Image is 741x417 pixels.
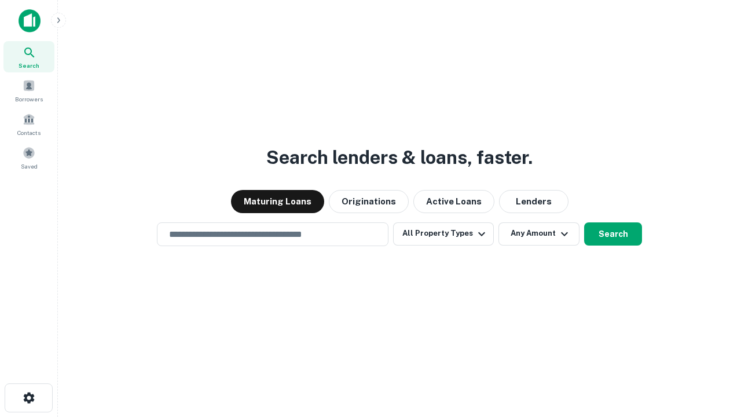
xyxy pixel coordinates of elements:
[498,222,579,246] button: Any Amount
[3,108,54,140] a: Contacts
[393,222,494,246] button: All Property Types
[3,142,54,173] a: Saved
[584,222,642,246] button: Search
[3,75,54,106] a: Borrowers
[19,9,41,32] img: capitalize-icon.png
[231,190,324,213] button: Maturing Loans
[21,162,38,171] span: Saved
[19,61,39,70] span: Search
[3,41,54,72] a: Search
[413,190,494,213] button: Active Loans
[329,190,409,213] button: Originations
[499,190,568,213] button: Lenders
[683,287,741,343] iframe: Chat Widget
[17,128,41,137] span: Contacts
[266,144,533,171] h3: Search lenders & loans, faster.
[15,94,43,104] span: Borrowers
